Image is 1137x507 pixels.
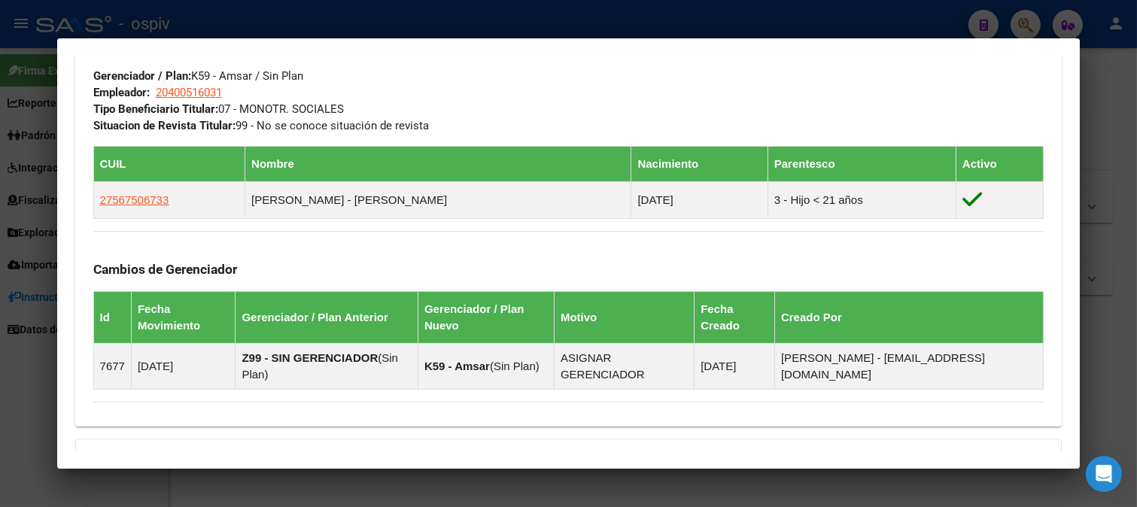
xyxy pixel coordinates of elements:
strong: Tipo Beneficiario Titular: [93,102,218,116]
th: Fecha Movimiento [131,291,235,343]
td: [PERSON_NAME] - [EMAIL_ADDRESS][DOMAIN_NAME] [775,343,1044,389]
th: Nombre [245,146,631,181]
th: Gerenciador / Plan Anterior [236,291,418,343]
strong: Gerenciador / Plan: [93,69,191,83]
td: ASIGNAR GERENCIADOR [554,343,694,389]
th: Motivo [554,291,694,343]
span: 07 - MONOTR. SOCIALES [93,102,344,116]
span: 27567506733 [100,193,169,206]
td: ( ) [236,343,418,389]
span: 20400516031 [156,86,222,99]
span: K59 - Amsar / Sin Plan [93,69,303,83]
span: 99 - No se conoce situación de revista [93,119,429,132]
th: Fecha Creado [695,291,775,343]
th: CUIL [93,146,245,181]
th: Parentesco [768,146,956,181]
strong: Z99 - SIN GERENCIADOR [242,351,378,364]
span: Sin Plan [242,351,398,381]
td: [DATE] [131,343,235,389]
h3: Cambios de Gerenciador [93,261,1044,278]
td: [DATE] [631,181,768,218]
td: [DATE] [695,343,775,389]
td: ( ) [418,343,554,389]
strong: K59 - Amsar [424,360,490,372]
th: Gerenciador / Plan Nuevo [418,291,554,343]
th: Nacimiento [631,146,768,181]
span: Sin Plan [494,360,536,372]
strong: Empleador: [93,86,150,99]
td: 3 - Hijo < 21 años [768,181,956,218]
th: Id [93,291,131,343]
td: 7677 [93,343,131,389]
strong: Situacion de Revista Titular: [93,119,236,132]
th: Creado Por [775,291,1044,343]
td: [PERSON_NAME] - [PERSON_NAME] [245,181,631,218]
div: Open Intercom Messenger [1086,456,1122,492]
th: Activo [956,146,1043,181]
